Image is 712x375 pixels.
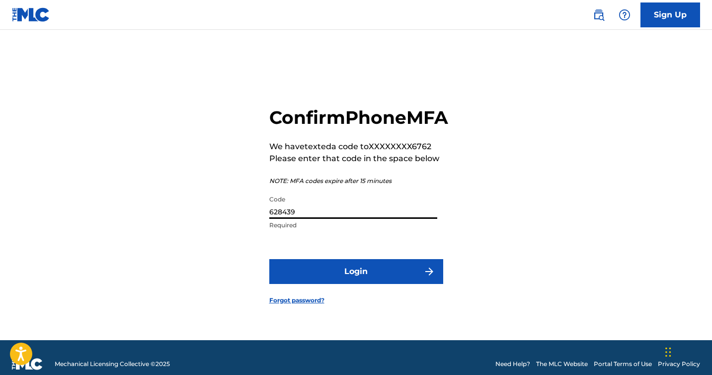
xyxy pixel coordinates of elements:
a: Public Search [589,5,609,25]
div: Drag [665,337,671,367]
button: Login [269,259,443,284]
span: Mechanical Licensing Collective © 2025 [55,360,170,369]
a: The MLC Website [536,360,588,369]
a: Portal Terms of Use [594,360,652,369]
a: Need Help? [495,360,530,369]
img: f7272a7cc735f4ea7f67.svg [423,266,435,278]
iframe: Chat Widget [662,327,712,375]
a: Sign Up [640,2,700,27]
img: MLC Logo [12,7,50,22]
p: NOTE: MFA codes expire after 15 minutes [269,177,448,186]
h2: Confirm Phone MFA [269,106,448,129]
img: help [619,9,631,21]
div: Help [615,5,634,25]
p: Please enter that code in the space below [269,153,448,165]
a: Forgot password? [269,296,324,305]
img: logo [12,358,43,370]
p: Required [269,221,437,230]
a: Privacy Policy [658,360,700,369]
img: search [593,9,605,21]
p: We have texted a code to XXXXXXXX6762 [269,141,448,153]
